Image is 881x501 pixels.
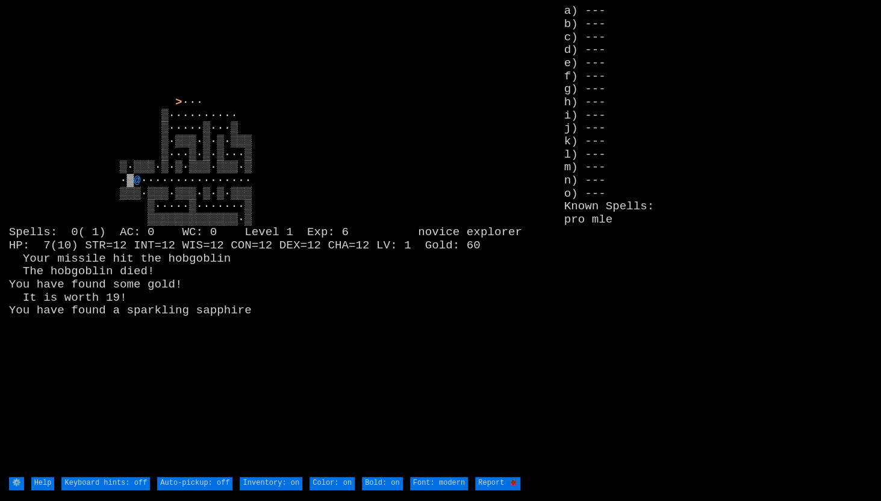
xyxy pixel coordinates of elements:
[61,477,150,490] input: Keyboard hints: off
[134,174,141,187] font: @
[475,477,520,490] input: Report 🐞
[9,5,564,476] larn: ··· ▒·········· ▒·····▒···▒ ▒·▒▒▒·▒·▒·▒▒▒ ▒···▒·▒·▒···▒ ▒·▒▒▒·▒·▒·▒▒▒·▒▒▒·▒ ·▓ ················ ▒...
[410,477,468,490] input: Font: modern
[240,477,302,490] input: Inventory: on
[564,5,872,476] stats: a) --- b) --- c) --- d) --- e) --- f) --- g) --- h) --- i) --- j) --- k) --- l) --- m) --- n) ---...
[310,477,355,490] input: Color: on
[9,477,24,490] input: ⚙️
[362,477,403,490] input: Bold: on
[175,96,182,109] font: >
[31,477,55,490] input: Help
[157,477,232,490] input: Auto-pickup: off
